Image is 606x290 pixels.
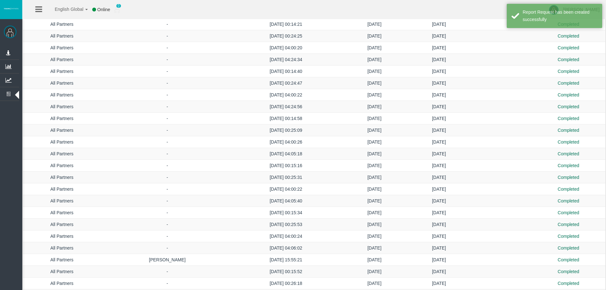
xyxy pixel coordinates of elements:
td: Completed [532,254,605,266]
td: [DATE] [338,18,411,30]
td: Completed [532,266,605,278]
td: Completed [532,183,605,195]
td: [DATE] [338,89,411,101]
td: - [101,124,234,136]
div: Report Request has been created successfully [523,9,597,23]
td: [DATE] [411,266,467,278]
td: All Partners [23,89,101,101]
td: - [101,219,234,230]
td: All Partners [23,195,101,207]
td: All Partners [23,124,101,136]
td: [DATE] [338,54,411,66]
img: logo.svg [3,7,19,10]
td: - [101,89,234,101]
td: [DATE] [411,242,467,254]
td: All Partners [23,136,101,148]
td: [DATE] [411,30,467,42]
td: All Partners [23,66,101,77]
td: Completed [532,195,605,207]
td: [DATE] 04:00:20 [234,42,338,54]
td: [DATE] 04:00:26 [234,136,338,148]
td: - [101,77,234,89]
td: [DATE] [411,148,467,160]
td: [DATE] [338,172,411,183]
td: [DATE] 00:24:47 [234,77,338,89]
td: All Partners [23,242,101,254]
td: [DATE] [338,113,411,124]
td: [DATE] [338,42,411,54]
td: All Partners [23,254,101,266]
td: - [101,101,234,113]
td: All Partners [23,113,101,124]
td: All Partners [23,148,101,160]
td: [DATE] 00:14:58 [234,113,338,124]
td: Completed [532,30,605,42]
td: [DATE] [338,219,411,230]
td: Completed [532,42,605,54]
td: [DATE] 00:14:21 [234,18,338,30]
td: [DATE] [338,136,411,148]
td: - [101,18,234,30]
td: [DATE] 00:15:34 [234,207,338,219]
span: English Global [46,7,83,12]
span: 0 [116,4,121,8]
td: [DATE] [411,230,467,242]
td: [DATE] [338,207,411,219]
td: [DATE] [411,136,467,148]
td: - [101,183,234,195]
td: Completed [532,136,605,148]
td: Completed [532,54,605,66]
td: All Partners [23,266,101,278]
td: Completed [532,207,605,219]
td: - [101,113,234,124]
td: [DATE] 04:05:18 [234,148,338,160]
td: [DATE] [338,124,411,136]
td: Completed [532,66,605,77]
td: [DATE] [411,89,467,101]
td: Completed [532,278,605,289]
td: [DATE] [411,195,467,207]
td: [PERSON_NAME] [101,254,234,266]
td: Completed [532,219,605,230]
td: All Partners [23,18,101,30]
td: [DATE] [338,66,411,77]
td: [DATE] [411,77,467,89]
td: [DATE] [411,172,467,183]
td: All Partners [23,207,101,219]
td: - [101,172,234,183]
td: - [101,148,234,160]
td: [DATE] [411,42,467,54]
td: Completed [532,124,605,136]
td: - [101,66,234,77]
td: Completed [532,77,605,89]
td: [DATE] 00:14:40 [234,66,338,77]
td: [DATE] 00:25:09 [234,124,338,136]
td: Completed [532,148,605,160]
td: [DATE] [411,207,467,219]
td: [DATE] 00:15:52 [234,266,338,278]
td: Completed [532,89,605,101]
td: [DATE] 00:25:53 [234,219,338,230]
td: [DATE] 15:55:21 [234,254,338,266]
td: Completed [532,230,605,242]
td: [DATE] [338,160,411,172]
td: [DATE] 04:05:40 [234,195,338,207]
td: All Partners [23,219,101,230]
td: All Partners [23,54,101,66]
td: [DATE] 04:06:02 [234,242,338,254]
td: - [101,242,234,254]
td: All Partners [23,172,101,183]
td: All Partners [23,230,101,242]
td: [DATE] 04:00:22 [234,89,338,101]
td: All Partners [23,77,101,89]
td: [DATE] [411,66,467,77]
td: - [101,266,234,278]
td: [DATE] [411,124,467,136]
td: [DATE] [338,278,411,289]
td: [DATE] 00:24:25 [234,30,338,42]
td: [DATE] [411,101,467,113]
td: - [101,278,234,289]
td: - [101,54,234,66]
td: - [101,160,234,172]
td: [DATE] [411,160,467,172]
